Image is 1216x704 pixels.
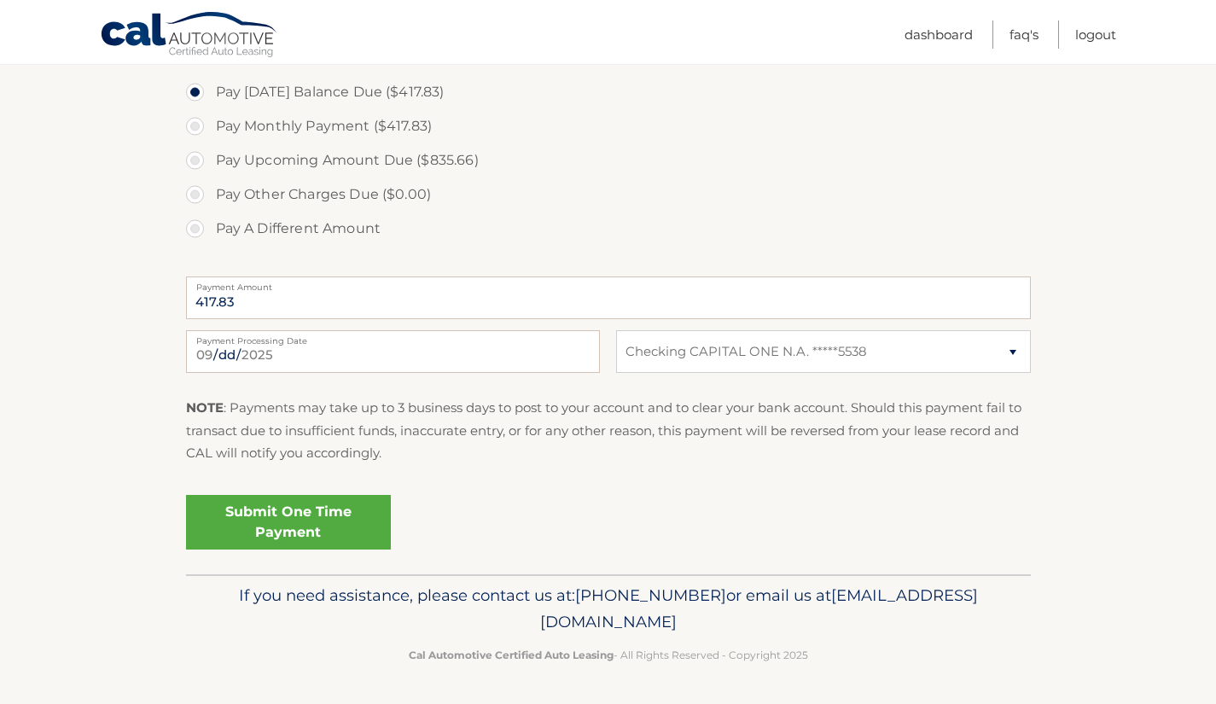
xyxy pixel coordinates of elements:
[186,143,1031,177] label: Pay Upcoming Amount Due ($835.66)
[1075,20,1116,49] a: Logout
[1009,20,1039,49] a: FAQ's
[409,649,614,661] strong: Cal Automotive Certified Auto Leasing
[100,11,279,61] a: Cal Automotive
[186,330,600,344] label: Payment Processing Date
[186,330,600,373] input: Payment Date
[186,109,1031,143] label: Pay Monthly Payment ($417.83)
[197,582,1020,637] p: If you need assistance, please contact us at: or email us at
[186,276,1031,319] input: Payment Amount
[186,177,1031,212] label: Pay Other Charges Due ($0.00)
[186,495,391,550] a: Submit One Time Payment
[186,75,1031,109] label: Pay [DATE] Balance Due ($417.83)
[575,585,726,605] span: [PHONE_NUMBER]
[905,20,973,49] a: Dashboard
[186,212,1031,246] label: Pay A Different Amount
[186,397,1031,464] p: : Payments may take up to 3 business days to post to your account and to clear your bank account....
[186,399,224,416] strong: NOTE
[197,646,1020,664] p: - All Rights Reserved - Copyright 2025
[186,276,1031,290] label: Payment Amount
